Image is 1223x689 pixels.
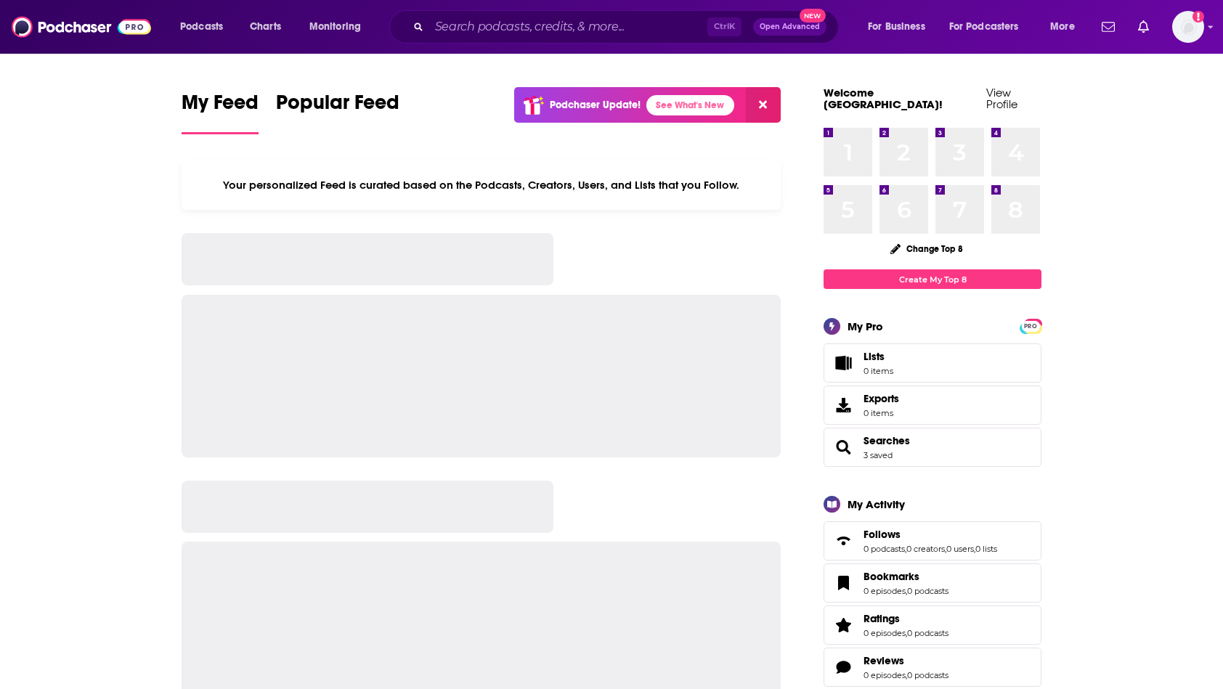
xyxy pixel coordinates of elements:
a: Reviews [829,657,858,677]
span: , [906,670,907,680]
span: Searches [824,428,1041,467]
span: Logged in as dkcsports [1172,11,1204,43]
span: For Podcasters [949,17,1019,37]
a: See What's New [646,95,734,115]
span: , [906,628,907,638]
span: Exports [864,392,899,405]
a: Popular Feed [276,90,399,134]
span: , [905,544,906,554]
button: open menu [1040,15,1093,38]
span: Reviews [864,654,904,667]
span: Ratings [824,606,1041,645]
a: 0 users [946,544,974,554]
a: 0 podcasts [907,628,948,638]
span: Ctrl K [707,17,741,36]
span: , [906,586,907,596]
div: Your personalized Feed is curated based on the Podcasts, Creators, Users, and Lists that you Follow. [182,160,781,210]
a: View Profile [986,86,1017,111]
a: Ratings [864,612,948,625]
a: PRO [1022,320,1039,331]
a: Bookmarks [864,570,948,583]
a: 0 episodes [864,586,906,596]
div: My Activity [848,497,905,511]
a: Welcome [GEOGRAPHIC_DATA]! [824,86,943,111]
span: Bookmarks [824,563,1041,603]
a: Ratings [829,615,858,635]
a: 0 podcasts [907,586,948,596]
button: open menu [299,15,380,38]
span: Lists [864,350,893,363]
span: Exports [829,395,858,415]
a: Follows [864,528,997,541]
span: For Business [868,17,925,37]
a: 0 episodes [864,628,906,638]
a: Bookmarks [829,573,858,593]
a: Charts [240,15,290,38]
a: Exports [824,386,1041,425]
a: Show notifications dropdown [1096,15,1121,39]
span: Ratings [864,612,900,625]
button: Open AdvancedNew [753,18,826,36]
span: Follows [824,521,1041,560]
a: Searches [829,437,858,457]
button: open menu [170,15,242,38]
span: Lists [829,353,858,373]
a: Create My Top 8 [824,269,1041,289]
span: , [974,544,975,554]
span: Open Advanced [760,23,820,30]
button: Change Top 8 [882,240,972,258]
svg: Add a profile image [1192,11,1204,23]
span: Reviews [824,648,1041,687]
img: User Profile [1172,11,1204,43]
p: Podchaser Update! [550,99,641,111]
span: PRO [1022,321,1039,332]
a: Lists [824,343,1041,383]
span: 0 items [864,366,893,376]
span: 0 items [864,408,899,418]
span: New [800,9,826,23]
a: Reviews [864,654,948,667]
span: Podcasts [180,17,223,37]
a: 0 episodes [864,670,906,680]
span: More [1050,17,1075,37]
button: open menu [858,15,943,38]
a: Show notifications dropdown [1132,15,1155,39]
a: 3 saved [864,450,893,460]
span: Follows [864,528,901,541]
span: My Feed [182,90,259,123]
span: , [945,544,946,554]
span: Lists [864,350,885,363]
button: open menu [940,15,1040,38]
span: Charts [250,17,281,37]
a: Follows [829,531,858,551]
div: My Pro [848,319,883,333]
span: Popular Feed [276,90,399,123]
input: Search podcasts, credits, & more... [429,15,707,38]
a: 0 podcasts [864,544,905,554]
a: Searches [864,434,910,447]
a: 0 podcasts [907,670,948,680]
a: 0 creators [906,544,945,554]
span: Bookmarks [864,570,919,583]
a: 0 lists [975,544,997,554]
img: Podchaser - Follow, Share and Rate Podcasts [12,13,151,41]
span: Monitoring [309,17,361,37]
div: Search podcasts, credits, & more... [403,10,853,44]
a: My Feed [182,90,259,134]
button: Show profile menu [1172,11,1204,43]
